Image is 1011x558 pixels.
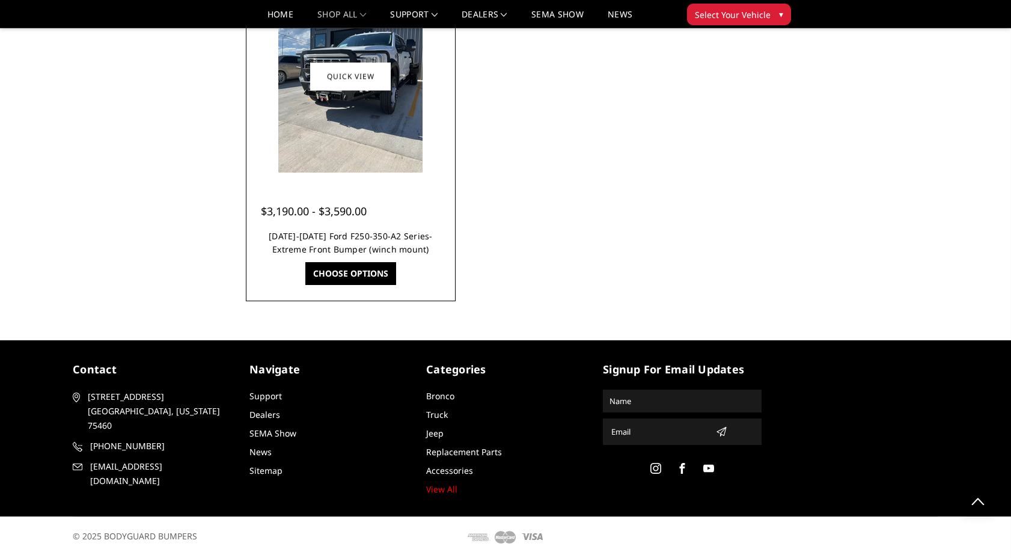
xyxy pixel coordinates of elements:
[261,204,367,218] span: $3,190.00 - $3,590.00
[963,486,993,516] a: Click to Top
[426,465,473,476] a: Accessories
[249,361,408,378] h5: Navigate
[267,10,293,28] a: Home
[426,446,502,458] a: Replacement Parts
[305,262,396,285] a: Choose Options
[90,439,230,453] span: [PHONE_NUMBER]
[426,409,448,420] a: Truck
[426,483,457,495] a: View All
[249,465,283,476] a: Sitemap
[269,230,433,255] a: [DATE]-[DATE] Ford F250-350-A2 Series-Extreme Front Bumper (winch mount)
[687,4,791,25] button: Select Your Vehicle
[426,390,454,402] a: Bronco
[390,10,438,28] a: Support
[317,10,366,28] a: shop all
[608,10,632,28] a: News
[426,428,444,439] a: Jeep
[249,428,296,439] a: SEMA Show
[90,459,230,488] span: [EMAIL_ADDRESS][DOMAIN_NAME]
[73,439,231,453] a: [PHONE_NUMBER]
[603,361,762,378] h5: signup for email updates
[426,361,585,378] h5: Categories
[695,8,771,21] span: Select Your Vehicle
[606,422,711,441] input: Email
[462,10,507,28] a: Dealers
[531,10,584,28] a: SEMA Show
[249,390,282,402] a: Support
[605,391,760,411] input: Name
[88,390,227,433] span: [STREET_ADDRESS] [GEOGRAPHIC_DATA], [US_STATE] 75460
[249,409,280,420] a: Dealers
[779,8,783,20] span: ▾
[73,361,231,378] h5: contact
[73,530,197,542] span: © 2025 BODYGUARD BUMPERS
[73,459,231,488] a: [EMAIL_ADDRESS][DOMAIN_NAME]
[310,62,391,90] a: Quick view
[249,446,272,458] a: News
